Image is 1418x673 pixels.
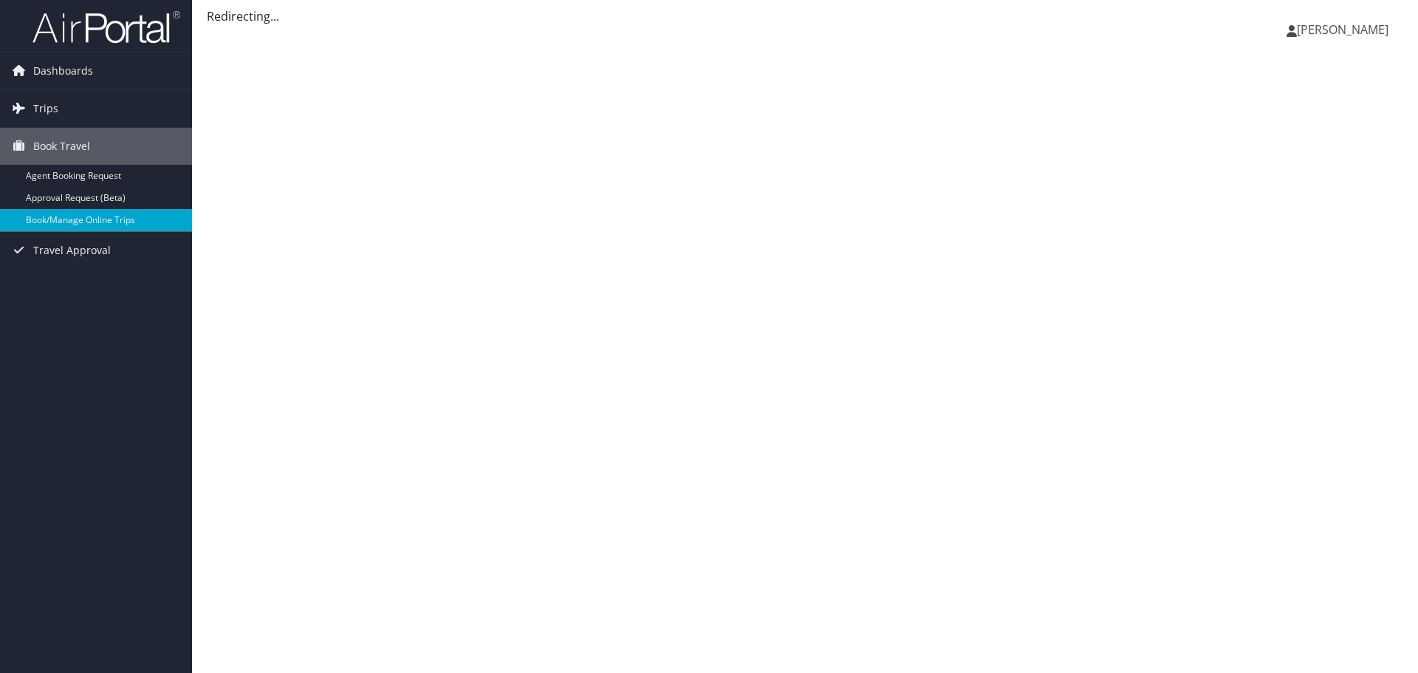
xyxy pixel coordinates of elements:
[32,10,180,44] img: airportal-logo.png
[33,52,93,89] span: Dashboards
[33,128,90,165] span: Book Travel
[1287,7,1403,52] a: [PERSON_NAME]
[33,232,111,269] span: Travel Approval
[1297,21,1388,38] span: [PERSON_NAME]
[207,7,1403,25] div: Redirecting...
[33,90,58,127] span: Trips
